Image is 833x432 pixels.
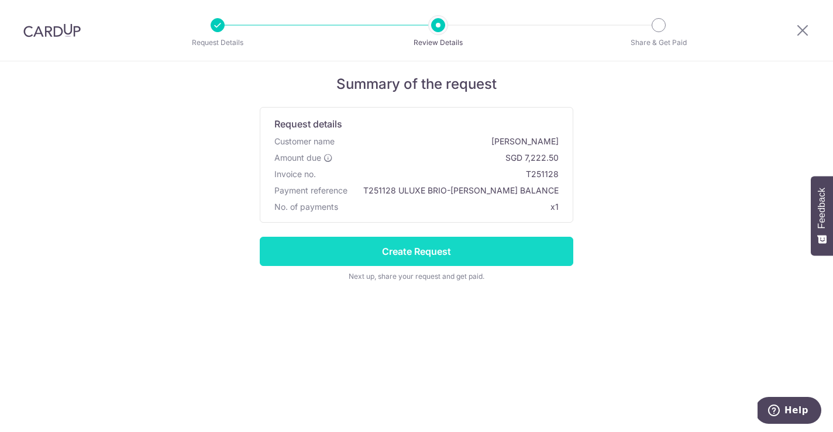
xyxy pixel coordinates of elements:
p: Share & Get Paid [615,37,702,49]
p: Review Details [395,37,481,49]
span: Payment reference [274,185,347,196]
p: Request Details [174,37,261,49]
span: No. of payments [274,201,338,213]
h5: Summary of the request [260,75,573,93]
span: Invoice no. [274,168,316,180]
span: Feedback [817,188,827,229]
span: T251128 [321,168,559,180]
div: Next up, share your request and get paid. [260,271,573,282]
iframe: Opens a widget where you can find more information [758,397,821,426]
span: x1 [550,202,559,212]
span: Customer name [274,136,335,147]
label: Amount due [274,152,333,164]
span: SGD 7,222.50 [338,152,559,164]
button: Feedback - Show survey [811,176,833,255]
span: Request details [274,117,342,131]
input: Create Request [260,237,573,266]
span: [PERSON_NAME] [339,136,559,147]
img: CardUp [23,23,81,37]
span: T251128 ULUXE BRIO-[PERSON_NAME] BALANCE [352,185,559,196]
